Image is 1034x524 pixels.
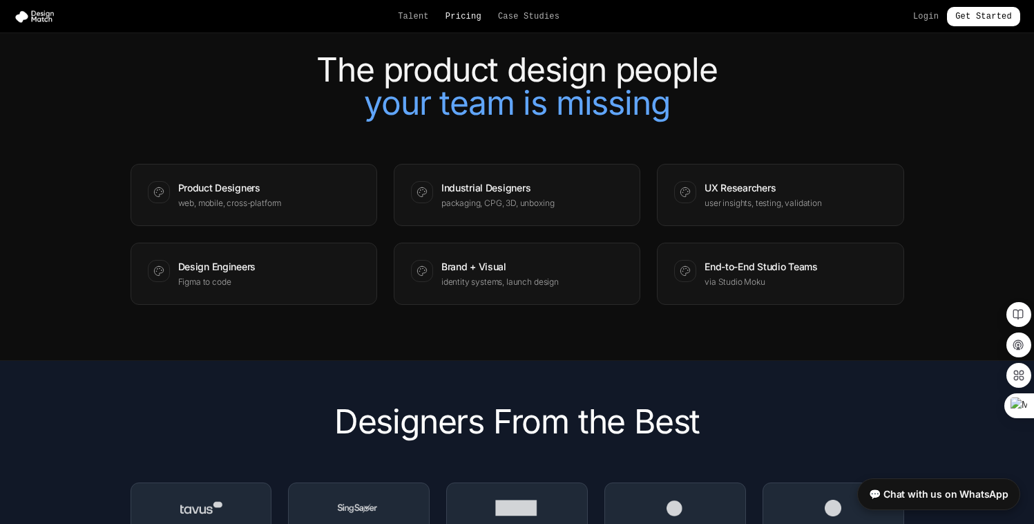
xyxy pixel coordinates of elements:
[705,260,818,274] h3: End-to-End Studio Teams
[705,198,822,209] p: user insights, testing, validation
[441,277,559,288] p: identity systems, launch design
[178,277,256,288] p: Figma to code
[947,7,1020,26] a: Get Started
[705,181,822,195] h3: UX Researchers
[398,11,429,22] a: Talent
[131,53,904,120] h2: The product design people
[178,198,282,209] p: web, mobile, cross-platform
[178,181,282,195] h3: Product Designers
[178,260,256,274] h3: Design Engineers
[857,478,1020,510] a: 💬 Chat with us on WhatsApp
[14,10,61,24] img: Design Match
[441,198,555,209] p: packaging, CPG, 3D, unboxing
[667,500,683,516] img: Company 4
[705,277,818,288] p: via Studio Moku
[825,500,841,516] img: Company 5
[131,405,904,438] h2: Designers From the Best
[494,500,540,516] img: Company 3
[178,500,224,516] img: Company 1
[498,11,559,22] a: Case Studies
[364,82,669,123] span: your team is missing
[441,181,555,195] h3: Industrial Designers
[336,500,382,516] img: Company 2
[446,11,481,22] a: Pricing
[441,260,559,274] h3: Brand + Visual
[913,11,939,22] a: Login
